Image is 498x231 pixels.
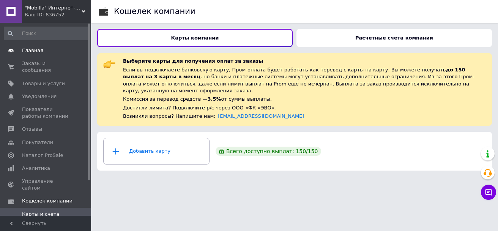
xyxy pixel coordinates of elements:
span: Карты и счета компании [22,211,70,225]
b: Карты компании [171,35,219,41]
span: Каталог ProSale [22,152,63,159]
div: Достигли лимита? Подключите р/с через ООО «ФК «ЭВО». [123,104,486,111]
div: Если вы подключаете банковскую карту, Пром-оплата будет работать как перевод с карты на карту. Вы... [123,66,486,95]
span: Выберите карты для получения оплат за заказы [123,58,263,64]
div: Ваш ID: 836752 [25,11,91,18]
span: Отзывы [22,126,42,133]
span: Уведомления [22,93,57,100]
b: Расчетные счета компании [355,35,433,41]
span: 3.5% [208,96,221,102]
button: Чат с покупателем [481,185,496,200]
span: Главная [22,47,43,54]
span: Кошелек компании [22,198,72,204]
span: Аналитика [22,165,50,172]
span: Товары и услуги [22,80,65,87]
a: [EMAIL_ADDRESS][DOMAIN_NAME] [218,113,304,119]
div: Всего доступно выплат: 150 / 150 [216,147,321,156]
span: Покупатели [22,139,53,146]
span: "Mobilla" Интернет-магазин [25,5,82,11]
div: Возникли вопросы? Напишите нам: [123,113,486,120]
div: Кошелек компании [114,8,195,16]
div: Добавить карту [108,140,205,163]
img: :point_right: [103,58,115,70]
span: Показатели работы компании [22,106,70,120]
span: Заказы и сообщения [22,60,70,74]
input: Поиск [4,27,90,40]
span: Управление сайтом [22,178,70,191]
div: Комиссия за перевод средств — от суммы выплаты. [123,96,486,103]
